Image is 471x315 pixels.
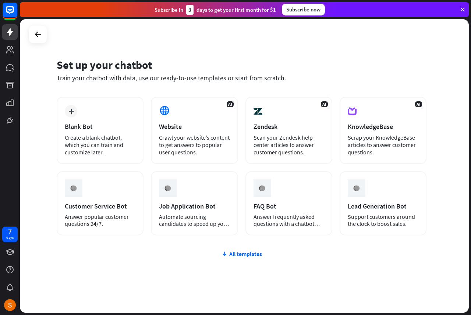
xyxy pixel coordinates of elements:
div: FAQ Bot [254,202,324,210]
div: 7 [8,228,12,235]
i: plus [68,109,74,114]
div: Support customers around the clock to boost sales. [348,213,418,227]
span: AI [227,101,234,107]
div: Crawl your website’s content to get answers to popular user questions. [159,134,230,156]
img: ceee058c6cabd4f577f8.gif [350,181,364,195]
div: Train your chatbot with data, use our ready-to-use templates or start from scratch. [57,74,426,82]
div: Automate sourcing candidates to speed up your hiring process. [159,213,230,227]
div: Create a blank chatbot, which you can train and customize later. [65,134,135,156]
div: Subscribe in days to get your first month for $1 [155,5,276,15]
div: Website [159,122,230,131]
div: Scrap your KnowledgeBase articles to answer customer questions. [348,134,418,156]
div: Scan your Zendesk help center articles to answer customer questions. [254,134,324,156]
span: AI [415,101,422,107]
div: 3 [186,5,194,15]
div: Lead Generation Bot [348,202,418,210]
span: AI [321,101,328,107]
div: Customer Service Bot [65,202,135,210]
div: Job Application Bot [159,202,230,210]
div: Answer frequently asked questions with a chatbot and save your time. [254,213,324,227]
a: 7 days [2,227,18,242]
div: Blank Bot [65,122,135,131]
div: All templates [57,250,426,258]
div: KnowledgeBase [348,122,418,131]
img: ceee058c6cabd4f577f8.gif [67,181,81,195]
div: Subscribe now [282,4,325,15]
div: Zendesk [254,122,324,131]
div: Set up your chatbot [57,58,426,72]
img: ceee058c6cabd4f577f8.gif [255,181,269,195]
div: Answer popular customer questions 24/7. [65,213,135,227]
div: days [6,235,14,240]
img: ceee058c6cabd4f577f8.gif [161,181,175,195]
